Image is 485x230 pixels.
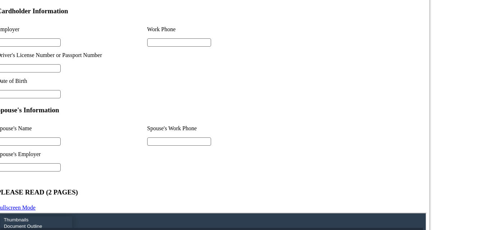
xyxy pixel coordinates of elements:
[6,4,31,9] span: Thumbnails
[3,73,425,131] a: Page 2
[6,10,45,15] span: Document Outline
[3,3,33,9] button: Thumbnails
[3,14,425,73] a: Page 1
[147,22,298,37] li: Work Phone
[147,121,298,136] li: Spouse's Work Phone
[3,16,35,22] button: Attachments
[3,10,47,16] button: Document Outline
[6,17,33,22] span: Attachments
